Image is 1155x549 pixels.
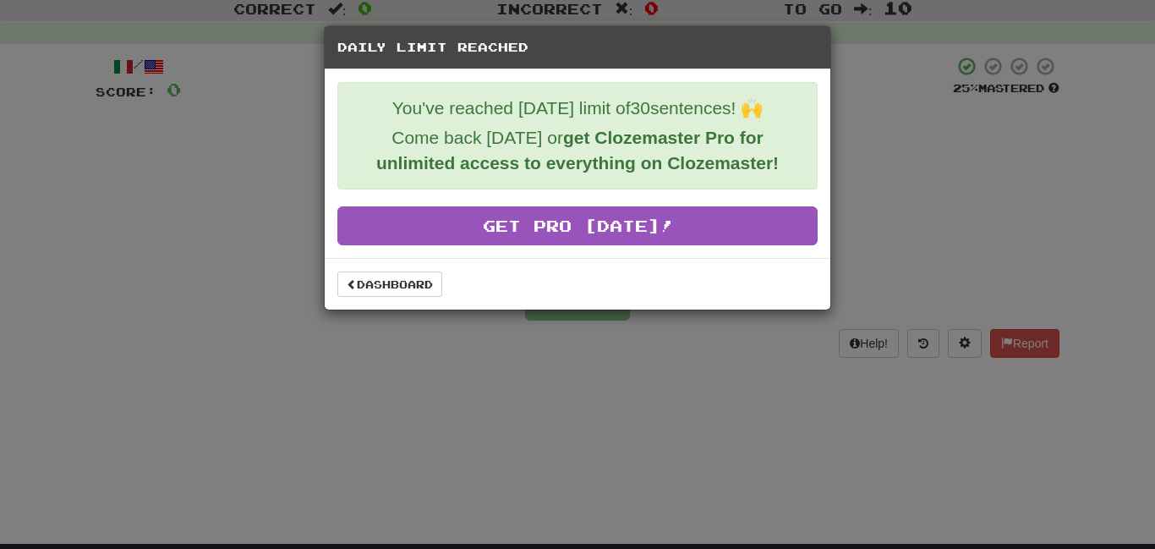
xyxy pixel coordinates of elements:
[337,206,818,245] a: Get Pro [DATE]!
[337,272,442,297] a: Dashboard
[376,128,779,173] strong: get Clozemaster Pro for unlimited access to everything on Clozemaster!
[351,96,804,121] p: You've reached [DATE] limit of 30 sentences! 🙌
[351,125,804,176] p: Come back [DATE] or
[337,39,818,56] h5: Daily Limit Reached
